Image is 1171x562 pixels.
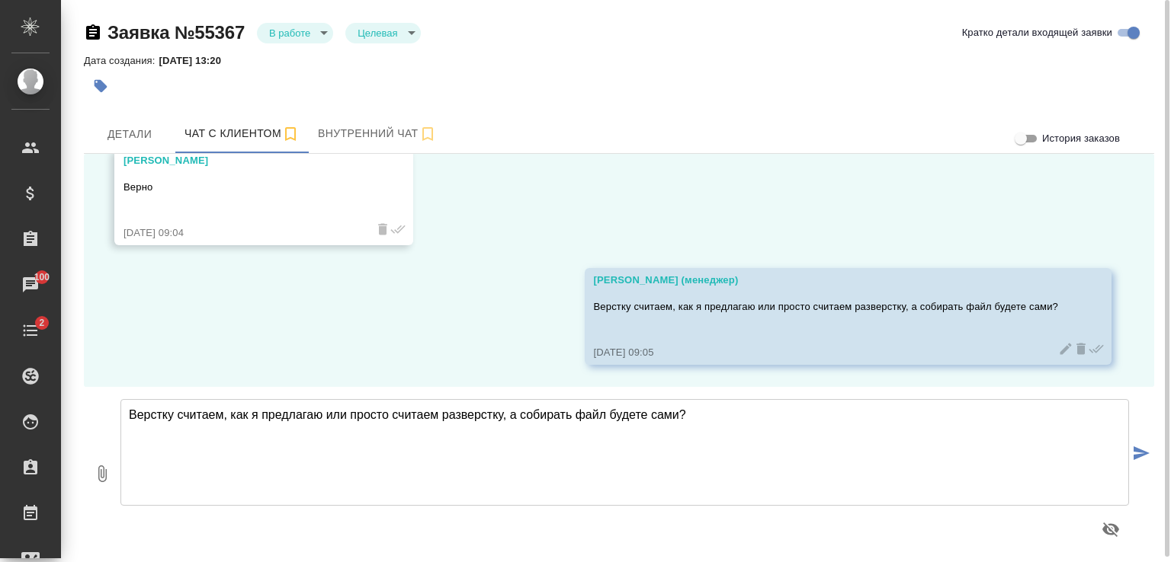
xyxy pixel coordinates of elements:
div: [PERSON_NAME] [124,153,360,168]
span: Кратко детали входящей заявки [962,25,1112,40]
p: [DATE] 13:20 [159,55,233,66]
a: 2 [4,311,57,350]
svg: Подписаться [419,125,437,143]
p: Верстку считаем, как я предлагаю или просто считаем разверстку, а собирать файл будете сами? [594,299,1058,315]
button: Скопировать ссылку [84,24,102,42]
button: 77071111881 (Алексей) - (undefined) [175,115,309,153]
p: Дата создания: [84,55,159,66]
span: История заказов [1042,131,1120,146]
div: [DATE] 09:05 [594,345,1058,360]
span: 100 [25,270,59,285]
span: Внутренний чат [318,124,437,143]
button: Предпросмотр [1092,511,1129,548]
span: 2 [30,315,53,330]
button: Целевая [353,27,402,40]
button: В работе [265,27,315,40]
svg: Подписаться [281,125,300,143]
div: [PERSON_NAME] (менеджер) [594,273,1058,288]
button: Добавить тэг [84,69,117,103]
div: В работе [257,23,333,43]
span: Детали [93,125,166,144]
a: 100 [4,266,57,304]
p: Верно [124,180,360,195]
span: Чат с клиентом [184,124,300,143]
a: Заявка №55367 [107,22,245,43]
div: В работе [345,23,420,43]
div: [DATE] 09:04 [124,225,360,241]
